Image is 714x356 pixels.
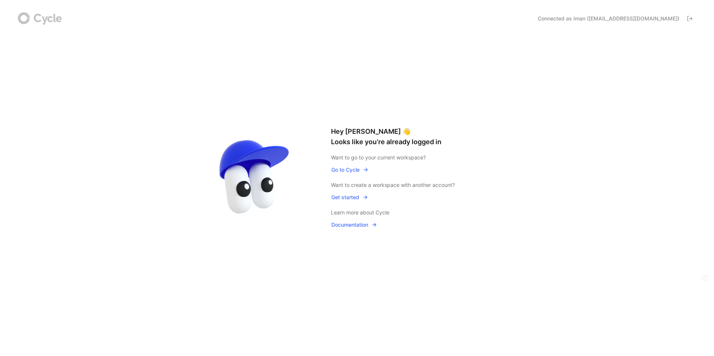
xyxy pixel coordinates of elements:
button: Connected as Iman ([EMAIL_ADDRESS][DOMAIN_NAME]) [534,13,696,25]
span: Documentation [331,220,377,229]
span: Go to Cycle [331,165,369,174]
div: Want to go to your current workspace? [331,153,509,162]
img: avatar [205,128,305,228]
div: Want to create a workspace with another account? [331,181,509,190]
button: Go to Cycle [331,165,369,175]
h1: Hey [PERSON_NAME] 👋 Looks like you’re already logged in [331,126,509,147]
button: Get started [331,192,369,202]
div: Learn more about Cycle [331,208,509,217]
span: Connected as Iman ([EMAIL_ADDRESS][DOMAIN_NAME]) [538,15,679,22]
button: Documentation [331,220,377,230]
